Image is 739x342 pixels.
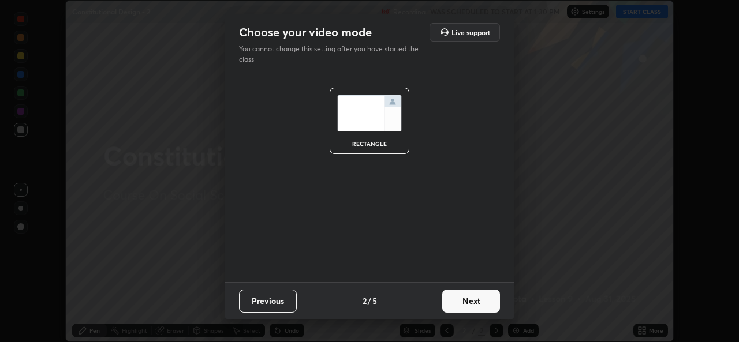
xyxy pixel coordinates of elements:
[337,95,402,131] img: normalScreenIcon.ae25ed63.svg
[346,141,393,146] div: rectangle
[372,295,377,307] h4: 5
[239,290,297,313] button: Previous
[442,290,500,313] button: Next
[363,295,367,307] h4: 2
[239,44,426,65] p: You cannot change this setting after you have started the class
[239,25,372,40] h2: Choose your video mode
[451,29,490,36] h5: Live support
[368,295,371,307] h4: /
